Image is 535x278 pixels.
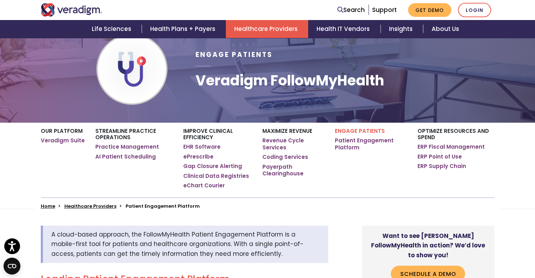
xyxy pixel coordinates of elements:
[142,20,226,38] a: Health Plans + Payers
[423,20,467,38] a: About Us
[183,153,214,160] a: ePrescribe
[183,163,242,170] a: Gap Closure Alerting
[183,173,249,180] a: Clinical Data Registries
[183,143,221,150] a: EHR Software
[226,20,308,38] a: Healthcare Providers
[4,258,20,274] button: Open CMP widget
[371,232,485,259] strong: Want to see [PERSON_NAME] FollowMyHealth in action? We’d love to show you!
[262,163,324,177] a: Payerpath Clearinghouse
[418,143,485,150] a: ERP Fiscal Management
[335,137,407,151] a: Patient Engagement Platform
[41,137,85,144] a: Veradigm Suite
[195,50,272,59] span: Engage Patients
[64,203,116,209] a: Healthcare Providers
[262,154,308,161] a: Coding Services
[372,6,397,14] a: Support
[337,5,365,15] a: Search
[95,143,159,150] a: Practice Management
[195,72,384,89] h1: Veradigm FollowMyHealth
[418,153,462,160] a: ERP Point of Use
[83,20,142,38] a: Life Sciences
[381,20,423,38] a: Insights
[262,137,324,151] a: Revenue Cycle Services
[41,203,55,209] a: Home
[41,3,102,17] img: Veradigm logo
[418,163,466,170] a: ERP Supply Chain
[308,20,380,38] a: Health IT Vendors
[458,3,491,17] a: Login
[95,153,156,160] a: AI Patient Scheduling
[183,182,225,189] a: eChart Courier
[51,230,304,258] span: A cloud-based approach, the FollowMyHealth Patient Engagement Platform is a mobile-first tool for...
[408,3,451,17] a: Get Demo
